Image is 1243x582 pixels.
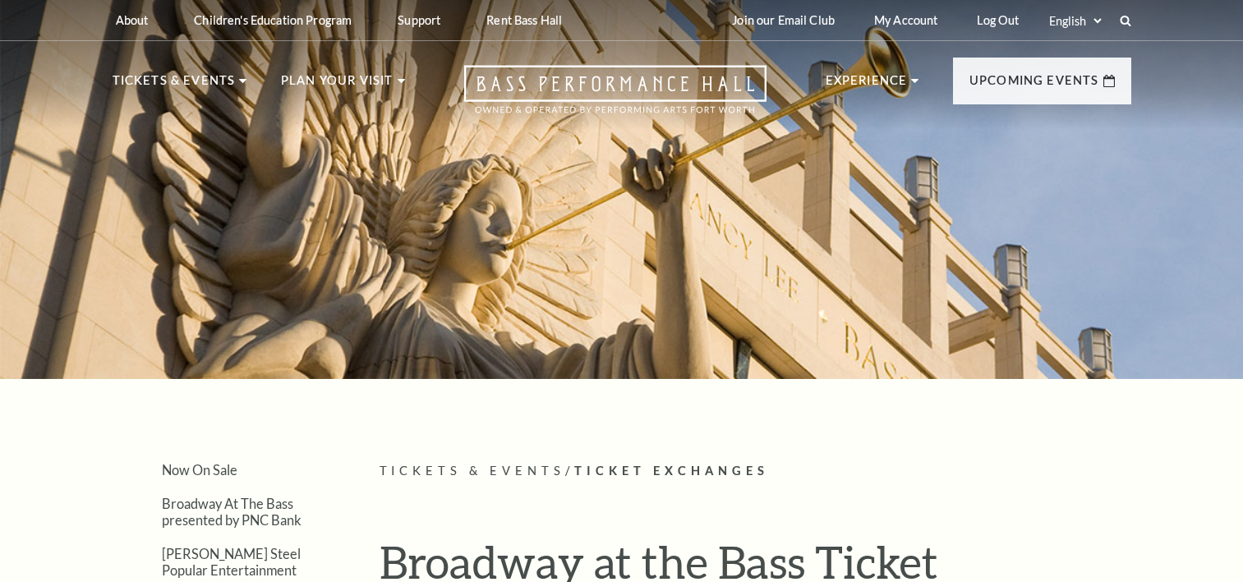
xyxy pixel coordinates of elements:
p: Rent Bass Hall [486,13,562,27]
p: Plan Your Visit [281,71,394,100]
a: Now On Sale [162,462,237,478]
p: About [116,13,149,27]
p: Experience [826,71,908,100]
p: Tickets & Events [113,71,236,100]
p: Upcoming Events [969,71,1099,100]
select: Select: [1046,13,1104,29]
span: Tickets & Events [380,464,566,478]
a: Broadway At The Bass presented by PNC Bank [162,496,302,527]
span: Ticket Exchanges [574,464,769,478]
p: / [380,461,1131,482]
p: Children's Education Program [194,13,352,27]
a: [PERSON_NAME] Steel Popular Entertainment [162,546,301,577]
p: Support [398,13,440,27]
